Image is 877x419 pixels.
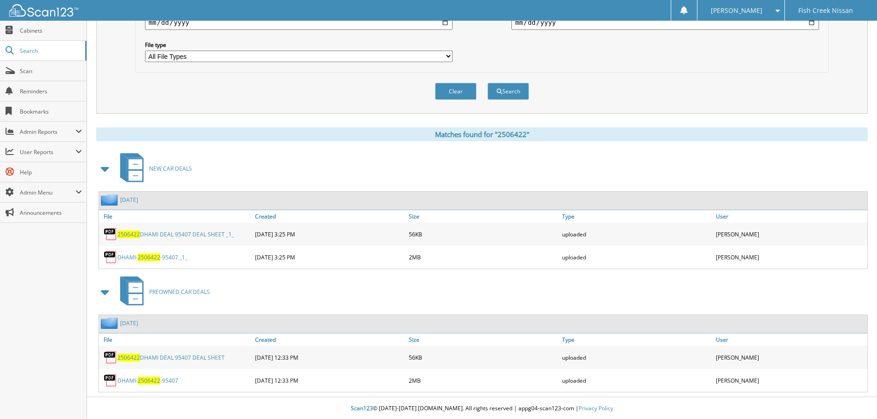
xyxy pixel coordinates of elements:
[407,210,560,223] a: Size
[20,168,82,176] span: Help
[20,209,82,217] span: Announcements
[117,230,234,238] a: 2506422DHAMI DEAL 95407 DEAL SHEET _1_
[579,404,613,412] a: Privacy Policy
[9,4,78,17] img: scan123-logo-white.svg
[149,165,192,172] span: NEW CAR DEALS
[138,377,160,385] span: 2506422
[714,348,867,367] div: [PERSON_NAME]
[511,15,819,30] input: end
[101,194,120,206] img: folder2.png
[117,354,140,362] span: 2506422
[560,348,714,367] div: uploaded
[20,67,82,75] span: Scan
[149,288,210,296] span: PREOWNED CAR DEALS
[104,250,117,264] img: PDF.png
[253,348,407,367] div: [DATE] 12:33 PM
[714,210,867,223] a: User
[560,248,714,266] div: uploaded
[20,189,76,196] span: Admin Menu
[115,150,192,187] a: NEW CAR DEALS
[560,371,714,390] div: uploaded
[560,333,714,346] a: Type
[560,225,714,243] div: uploaded
[711,8,762,13] span: [PERSON_NAME]
[714,333,867,346] a: User
[104,350,117,364] img: PDF.png
[99,333,253,346] a: File
[138,253,160,261] span: 2506422
[120,319,138,327] a: [DATE]
[253,248,407,266] div: [DATE] 3:25 PM
[253,225,407,243] div: [DATE] 3:25 PM
[714,225,867,243] div: [PERSON_NAME]
[714,371,867,390] div: [PERSON_NAME]
[20,87,82,95] span: Reminders
[20,108,82,115] span: Bookmarks
[104,373,117,387] img: PDF.png
[117,230,140,238] span: 2506422
[145,15,453,30] input: start
[407,371,560,390] div: 2MB
[407,225,560,243] div: 56KB
[20,27,82,34] span: Cabinets
[488,83,529,100] button: Search
[115,274,210,310] a: PREOWNED CAR DEALS
[253,333,407,346] a: Created
[101,317,120,329] img: folder2.png
[117,253,187,261] a: DHAMI-2506422-95407 _1_
[253,371,407,390] div: [DATE] 12:33 PM
[145,41,453,49] label: File type
[20,148,76,156] span: User Reports
[117,354,225,362] a: 2506422DHAMI DEAL 95407 DEAL SHEET
[253,210,407,223] a: Created
[20,128,76,136] span: Admin Reports
[798,8,853,13] span: Fish Creek Nissan
[96,127,868,141] div: Matches found for "2506422"
[407,333,560,346] a: Size
[831,375,877,419] iframe: Chat Widget
[714,248,867,266] div: [PERSON_NAME]
[117,377,178,385] a: DHAMI-2506422-95407
[407,248,560,266] div: 2MB
[120,196,138,204] a: [DATE]
[351,404,373,412] span: Scan123
[104,227,117,241] img: PDF.png
[20,47,81,55] span: Search
[99,210,253,223] a: File
[435,83,476,100] button: Clear
[560,210,714,223] a: Type
[407,348,560,367] div: 56KB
